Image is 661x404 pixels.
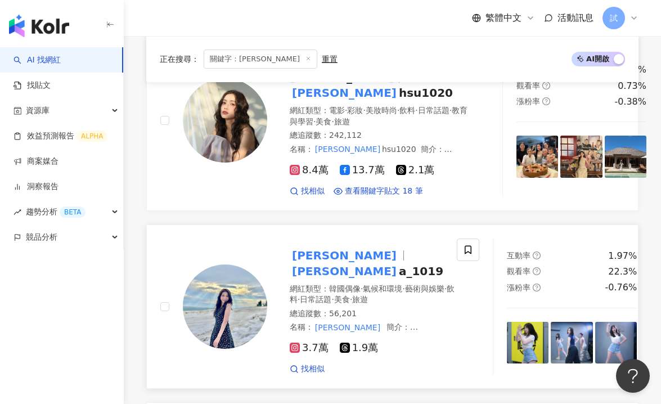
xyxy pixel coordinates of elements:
a: 查看關鍵字貼文 18 筆 [334,186,423,197]
span: · [313,117,316,126]
span: 美食 [334,295,350,304]
span: 電影 [329,106,345,115]
a: KOL Avatar[PERSON_NAME][PERSON_NAME]a_1019網紅類型：韓國偶像·氣候和環境·藝術與娛樂·飲料·日常話題·美食·旅遊總追蹤數：56,201名稱：[PERSO... [146,225,638,389]
span: 活動訊息 [557,12,593,23]
span: 韓國偶像 [329,284,361,293]
div: -0.76% [605,281,637,294]
span: · [331,295,334,304]
span: 日常話題 [300,295,331,304]
span: 漲粉率 [507,283,530,292]
img: post-image [605,136,646,177]
span: · [331,117,334,126]
span: 3.7萬 [290,342,329,354]
span: · [397,106,399,115]
a: 效益預測報告ALPHA [14,131,107,142]
span: 觀看率 [516,81,540,90]
a: 洞察報告 [14,181,59,192]
span: · [298,295,300,304]
div: 1.97% [608,250,637,262]
span: · [444,284,447,293]
span: 2.1萬 [396,164,435,176]
mark: [PERSON_NAME] [290,246,399,264]
span: 旅遊 [334,117,350,126]
span: 13.7萬 [340,164,385,176]
a: searchAI 找網紅 [14,55,61,66]
span: 查看關鍵字貼文 18 筆 [345,186,423,197]
span: 彩妝 [347,106,363,115]
div: 0.73% [618,80,646,92]
span: 觀看率 [507,267,530,276]
div: BETA [60,207,86,218]
span: 教育與學習 [290,106,467,126]
span: · [402,284,404,293]
span: question-circle [533,252,541,259]
img: post-image [551,322,592,363]
mark: [PERSON_NAME] [298,332,366,344]
div: 總追蹤數 ： 56,201 [290,308,460,320]
div: 網紅類型 ： [290,105,470,127]
mark: [PERSON_NAME] [313,143,382,155]
span: · [361,284,363,293]
span: 飲料 [399,106,415,115]
span: 繁體中文 [485,12,521,24]
div: -0.38% [614,96,646,108]
mark: [PERSON_NAME] [313,321,382,334]
span: · [449,106,452,115]
span: 名稱 ： [290,322,382,331]
img: post-image [507,322,548,363]
span: 1.9萬 [340,342,379,354]
a: 商案媒合 [14,156,59,167]
div: 總追蹤數 ： 242,112 [290,130,470,141]
mark: [PERSON_NAME] [290,154,358,167]
span: question-circle [533,284,541,291]
span: 試 [610,12,618,24]
span: 日常話題 [418,106,449,115]
span: 藝術與娛樂 [405,284,444,293]
span: 美食 [316,117,331,126]
mark: [PERSON_NAME] [290,262,399,280]
img: KOL Avatar [183,264,267,349]
div: 重置 [322,55,338,64]
span: 找相似 [301,363,325,375]
span: rise [14,208,21,216]
span: 氣候和環境 [363,284,402,293]
iframe: Help Scout Beacon - Open [616,359,650,393]
span: question-circle [542,82,550,89]
span: a_1019 [399,264,443,278]
span: question-circle [542,97,550,105]
img: post-image [595,322,637,363]
span: 美妝時尚 [366,106,397,115]
span: question-circle [533,267,541,275]
span: 名稱 ： [290,145,416,154]
span: 找相似 [301,186,325,197]
a: KOL Avatar[PERSON_NAME][PERSON_NAME][PERSON_NAME]hsu1020網紅類型：電影·彩妝·美妝時尚·飲料·日常話題·教育與學習·美食·旅遊總追蹤數：2... [146,30,638,210]
span: · [363,106,365,115]
div: 22.3% [608,266,637,278]
img: logo [9,15,69,37]
a: 找相似 [290,363,325,375]
span: 旅遊 [352,295,368,304]
div: 網紅類型 ： [290,284,460,306]
img: post-image [560,136,602,177]
span: 互動率 [507,251,530,260]
span: 漲粉率 [516,97,540,106]
span: 正在搜尋 ： [160,55,199,64]
span: · [350,295,352,304]
span: 8.4萬 [290,164,329,176]
span: hsu1020 [399,86,453,100]
span: · [345,106,347,115]
img: post-image [516,136,558,177]
span: 關鍵字：[PERSON_NAME] [204,50,317,69]
span: · [415,106,417,115]
a: 找貼文 [14,80,51,91]
span: hsu1020 [382,145,416,154]
span: 競品分析 [26,225,57,250]
img: KOL Avatar [183,78,267,163]
span: 趨勢分析 [26,199,86,225]
span: 資源庫 [26,98,50,123]
mark: [PERSON_NAME] [290,84,399,102]
a: 找相似 [290,186,325,197]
